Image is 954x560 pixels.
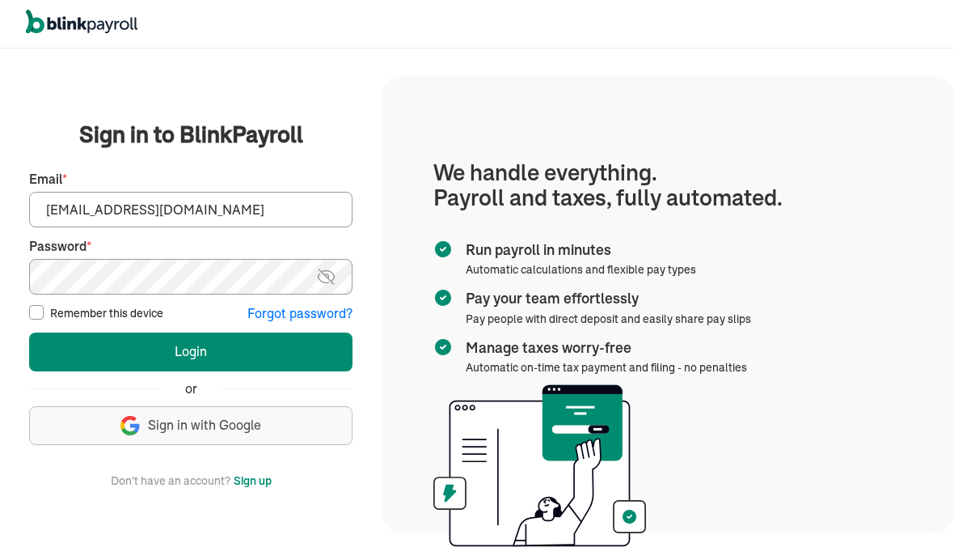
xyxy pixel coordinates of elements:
img: checkmark [433,288,453,308]
button: Sign in with Google [29,406,352,445]
input: Your email address [29,192,352,227]
span: Run payroll in minutes [466,240,690,261]
span: Don't have an account? [111,471,230,490]
span: Automatic on-time tax payment and filing - no penalties [466,360,747,375]
label: Email [29,170,352,189]
span: Sign in with Google [148,416,261,435]
h1: We handle everything. Payroll and taxes, fully automated. [433,160,902,210]
label: Remember this device [50,305,163,321]
span: Manage taxes worry-free [466,337,741,358]
button: Login [29,333,352,371]
span: or [185,380,197,398]
button: Forgot password? [247,304,352,323]
span: Pay your team effortlessly [466,288,745,309]
img: checkmark [433,337,453,357]
label: Password [29,237,352,256]
img: illustration [433,384,646,547]
span: Automatic calculations and flexible pay types [466,262,696,277]
img: eye [316,267,336,286]
img: logo [26,10,137,34]
span: Sign in to BlinkPayroll [79,118,303,151]
button: Sign up [234,471,272,490]
span: Pay people with direct deposit and easily share pay slips [466,312,751,326]
img: google [120,416,140,435]
img: checkmark [433,240,453,259]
